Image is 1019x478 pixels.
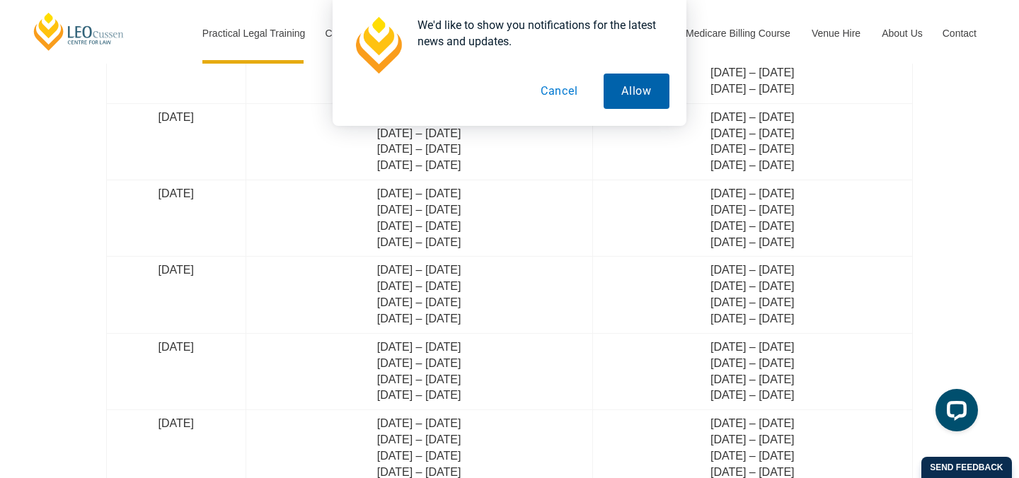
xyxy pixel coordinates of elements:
iframe: LiveChat chat widget [924,383,984,443]
td: [DATE] [107,333,246,409]
td: [DATE] – [DATE] [DATE] – [DATE] [DATE] – [DATE] [DATE] – [DATE] [246,180,592,257]
td: [DATE] [107,180,246,257]
td: [DATE] – [DATE] [DATE] – [DATE] [DATE] – [DATE] [DATE] – [DATE] [592,180,912,257]
img: notification icon [350,17,406,74]
td: [DATE] – [DATE] [DATE] – [DATE] [DATE] – [DATE] [DATE] – [DATE] [246,103,592,180]
td: [DATE] [107,103,246,180]
td: [DATE] – [DATE] [DATE] – [DATE] [DATE] – [DATE] [DATE] – [DATE] [246,257,592,333]
td: [DATE] – [DATE] [DATE] – [DATE] [DATE] – [DATE] [DATE] – [DATE] [592,257,912,333]
td: [DATE] [107,257,246,333]
td: [DATE] – [DATE] [DATE] – [DATE] [DATE] – [DATE] [DATE] – [DATE] [592,103,912,180]
div: We'd like to show you notifications for the latest news and updates. [406,17,669,49]
button: Cancel [523,74,596,109]
td: [DATE] – [DATE] [DATE] – [DATE] [DATE] – [DATE] [DATE] – [DATE] [246,333,592,409]
button: Allow [604,74,669,109]
td: [DATE] – [DATE] [DATE] – [DATE] [DATE] – [DATE] [DATE] – [DATE] [592,333,912,409]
